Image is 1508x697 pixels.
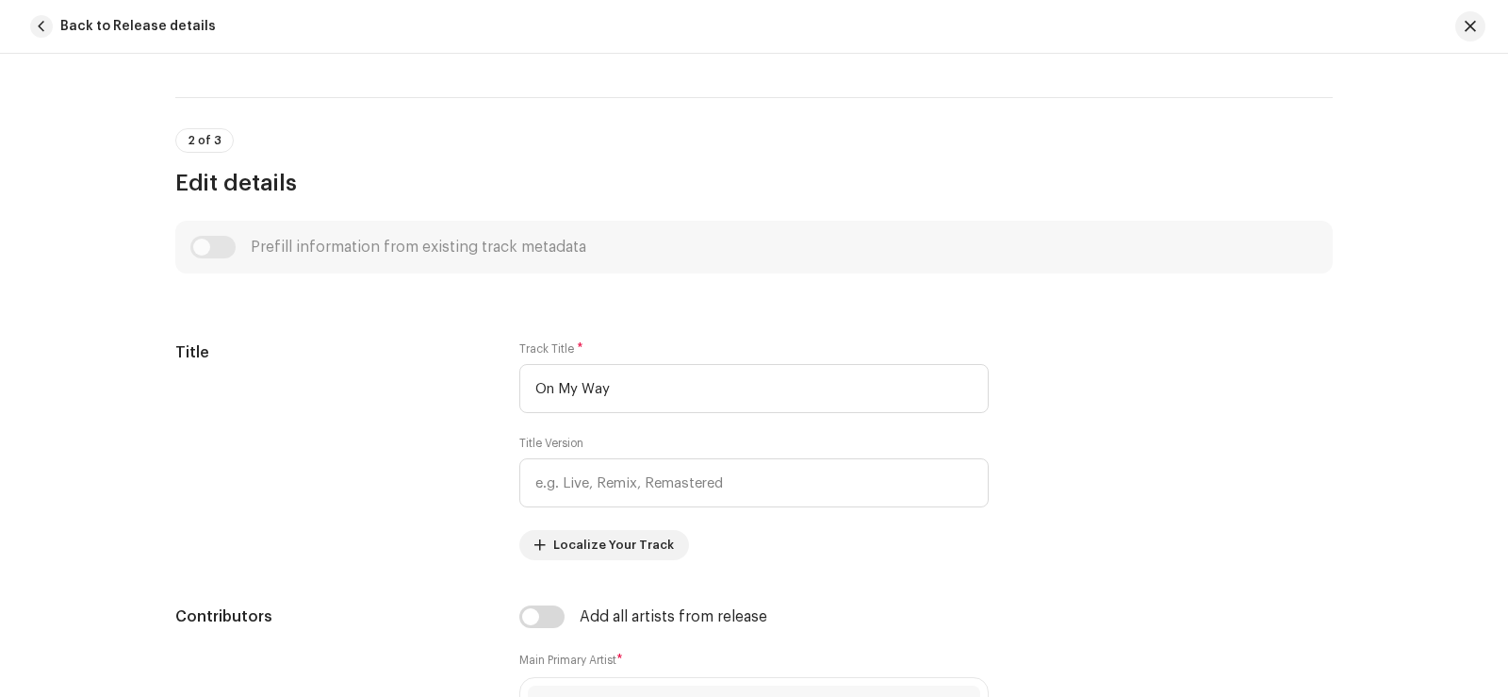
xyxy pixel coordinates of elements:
[580,609,767,624] div: Add all artists from release
[175,168,1333,198] h3: Edit details
[519,436,583,451] label: Title Version
[553,526,674,564] span: Localize Your Track
[175,341,489,364] h5: Title
[519,364,989,413] input: Enter the name of the track
[519,655,616,666] small: Main Primary Artist
[519,530,689,560] button: Localize Your Track
[519,458,989,507] input: e.g. Live, Remix, Remastered
[175,606,489,628] h5: Contributors
[519,341,583,357] label: Track Title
